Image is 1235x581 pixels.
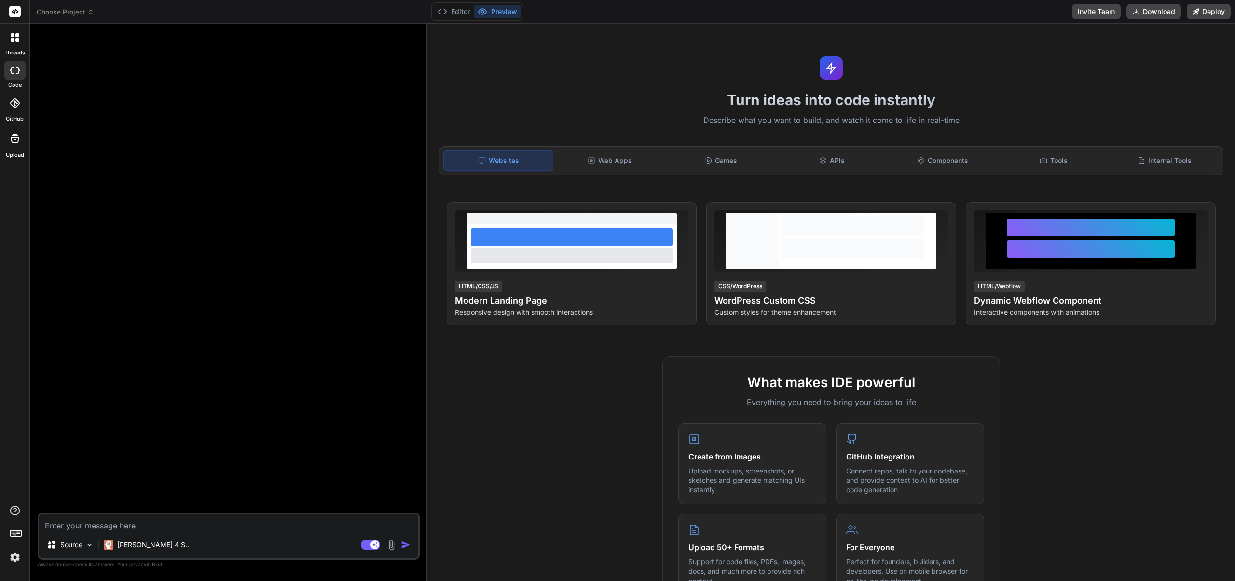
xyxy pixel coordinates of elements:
[455,294,688,308] h4: Modern Landing Page
[37,7,94,17] span: Choose Project
[688,451,816,462] h4: Create from Images
[974,281,1025,292] div: HTML/Webflow
[1126,4,1181,19] button: Download
[4,49,25,57] label: threads
[117,540,189,550] p: [PERSON_NAME] 4 S..
[433,91,1229,108] h1: Turn ideas into code instantly
[455,308,688,317] p: Responsive design with smooth interactions
[688,466,816,495] p: Upload mockups, screenshots, or sketches and generate matching UIs instantly
[974,294,1208,308] h4: Dynamic Webflow Component
[999,150,1108,171] div: Tools
[714,281,766,292] div: CSS/WordPress
[455,281,502,292] div: HTML/CSS/JS
[846,451,974,462] h4: GitHub Integration
[777,150,886,171] div: APIs
[60,540,82,550] p: Source
[1072,4,1121,19] button: Invite Team
[714,294,948,308] h4: WordPress Custom CSS
[6,115,24,123] label: GitHub
[129,561,147,567] span: privacy
[104,540,113,550] img: Claude 4 Sonnet
[401,540,411,550] img: icon
[846,541,974,553] h4: For Everyone
[433,114,1229,127] p: Describe what you want to build, and watch it come to life in real-time
[443,150,553,171] div: Websites
[714,308,948,317] p: Custom styles for theme enhancement
[678,396,984,408] p: Everything you need to bring your ideas to life
[85,541,94,549] img: Pick Models
[8,81,22,89] label: code
[678,372,984,392] h2: What makes IDE powerful
[666,150,775,171] div: Games
[434,5,474,18] button: Editor
[38,560,420,569] p: Always double-check its answers. Your in Bind
[888,150,997,171] div: Components
[386,540,397,551] img: attachment
[555,150,664,171] div: Web Apps
[688,541,816,553] h4: Upload 50+ Formats
[974,308,1208,317] p: Interactive components with animations
[474,5,521,18] button: Preview
[6,151,24,159] label: Upload
[1110,150,1219,171] div: Internal Tools
[846,466,974,495] p: Connect repos, talk to your codebase, and provide context to AI for better code generation
[1187,4,1231,19] button: Deploy
[7,549,23,566] img: settings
